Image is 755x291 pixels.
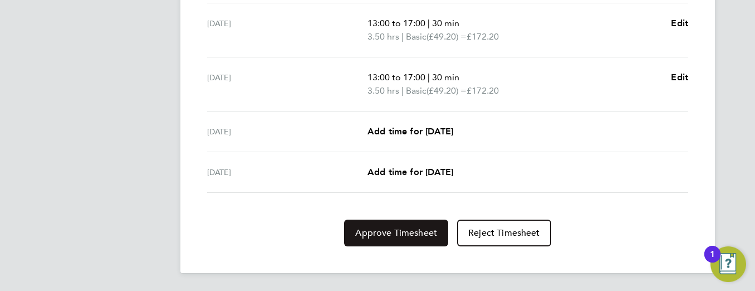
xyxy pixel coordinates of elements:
span: £172.20 [467,85,499,96]
span: 30 min [432,18,459,28]
button: Open Resource Center, 1 new notification [710,246,746,282]
a: Edit [671,71,688,84]
div: 1 [710,254,715,269]
span: Add time for [DATE] [367,167,453,177]
span: Edit [671,72,688,83]
span: | [428,18,430,28]
a: Edit [671,17,688,30]
a: Add time for [DATE] [367,166,453,179]
button: Reject Timesheet [457,220,551,246]
span: 3.50 hrs [367,85,399,96]
span: 13:00 to 17:00 [367,72,425,83]
span: Edit [671,18,688,28]
div: [DATE] [207,166,367,179]
span: £172.20 [467,31,499,42]
div: [DATE] [207,17,367,43]
span: Add time for [DATE] [367,126,453,137]
div: [DATE] [207,71,367,98]
span: | [428,72,430,83]
span: Approve Timesheet [355,227,437,239]
span: 30 min [432,72,459,83]
span: (£49.20) = [426,85,467,96]
button: Approve Timesheet [344,220,448,246]
span: 13:00 to 17:00 [367,18,425,28]
div: [DATE] [207,125,367,138]
span: (£49.20) = [426,31,467,42]
span: Basic [406,84,426,98]
span: | [401,85,404,96]
a: Add time for [DATE] [367,125,453,138]
span: 3.50 hrs [367,31,399,42]
span: Basic [406,30,426,43]
span: | [401,31,404,42]
span: Reject Timesheet [468,227,540,239]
